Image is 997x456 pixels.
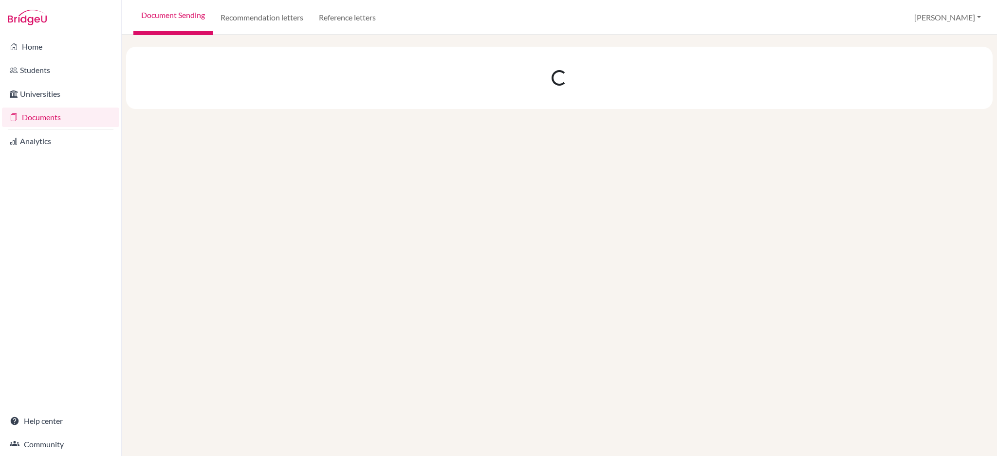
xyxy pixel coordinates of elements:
[2,411,119,431] a: Help center
[8,10,47,25] img: Bridge-U
[2,60,119,80] a: Students
[2,37,119,56] a: Home
[910,8,985,27] button: [PERSON_NAME]
[2,131,119,151] a: Analytics
[2,108,119,127] a: Documents
[2,84,119,104] a: Universities
[2,435,119,454] a: Community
